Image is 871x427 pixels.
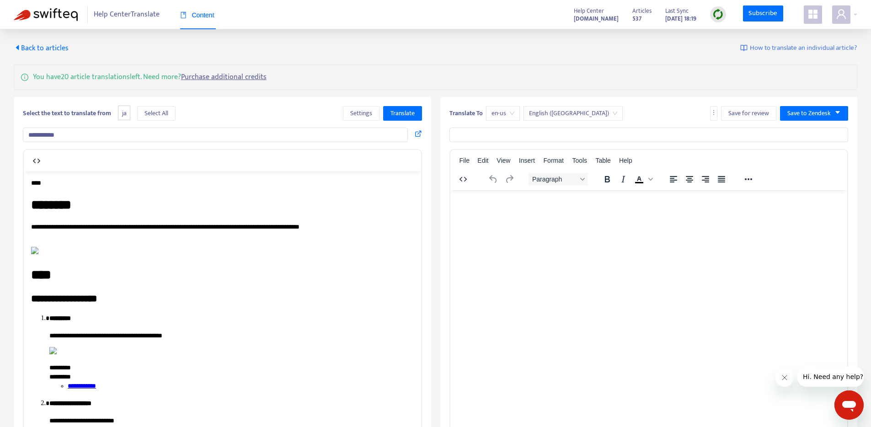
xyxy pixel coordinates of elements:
iframe: メッセージを閉じる [775,368,794,387]
iframe: メッセージングウィンドウを開くボタン [834,390,864,420]
a: [DOMAIN_NAME] [574,13,619,24]
span: Select All [144,108,168,118]
button: Italic [615,173,631,186]
img: 4909483352222 [26,176,33,183]
a: Purchase additional credits [181,71,267,83]
span: Paragraph [532,176,577,183]
span: caret-left [14,44,21,51]
button: Select All [137,106,176,121]
span: more [711,109,717,116]
button: Reveal or hide additional toolbar items [741,173,756,186]
b: Select the text to translate from [23,108,111,118]
strong: [DATE] 18:19 [665,14,696,24]
strong: [DOMAIN_NAME] [574,14,619,24]
button: Redo [502,173,517,186]
span: Articles [632,6,652,16]
span: Save to Zendesk [787,108,831,118]
span: Settings [350,108,372,118]
span: book [180,12,187,18]
img: sync.dc5367851b00ba804db3.png [712,9,724,20]
span: user [836,9,847,20]
span: appstore [807,9,818,20]
button: Align center [682,173,697,186]
span: Content [180,11,214,19]
button: Save to Zendeskcaret-down [780,106,848,121]
strong: 537 [632,14,641,24]
span: info-circle [21,72,28,81]
span: Format [544,157,564,164]
button: Undo [486,173,501,186]
span: English (USA) [529,107,617,120]
button: Bold [599,173,615,186]
button: Align right [698,173,713,186]
span: Tools [572,157,587,164]
button: more [710,106,717,121]
button: Block Paragraph [529,173,588,186]
span: Help [619,157,632,164]
span: View [497,157,510,164]
img: image-link [740,44,748,52]
img: 4909483352478 [26,260,33,267]
div: Text color Black [631,173,654,186]
p: You have 20 article translations left. Need more? [33,72,267,83]
span: en-us [492,107,514,120]
span: File [459,157,470,164]
button: Translate [383,106,422,121]
span: Edit [477,157,488,164]
iframe: 会社からのメッセージ [797,367,864,387]
a: How to translate an individual article? [740,43,857,53]
span: Translate [390,108,415,118]
span: Back to articles [14,42,69,54]
span: Insert [519,157,535,164]
button: Align left [666,173,681,186]
span: Help Center Translate [94,6,160,23]
span: How to translate an individual article? [750,43,857,53]
a: Subscribe [743,5,783,22]
button: Settings [343,106,379,121]
span: Table [595,157,610,164]
span: Help Center [574,6,604,16]
span: Last Sync [665,6,689,16]
img: Swifteq [14,8,78,21]
button: Justify [714,173,729,186]
span: ja [118,106,130,121]
b: Translate To [449,108,483,118]
span: Save for review [728,108,769,118]
button: Save for review [721,106,776,121]
span: caret-down [834,109,841,116]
